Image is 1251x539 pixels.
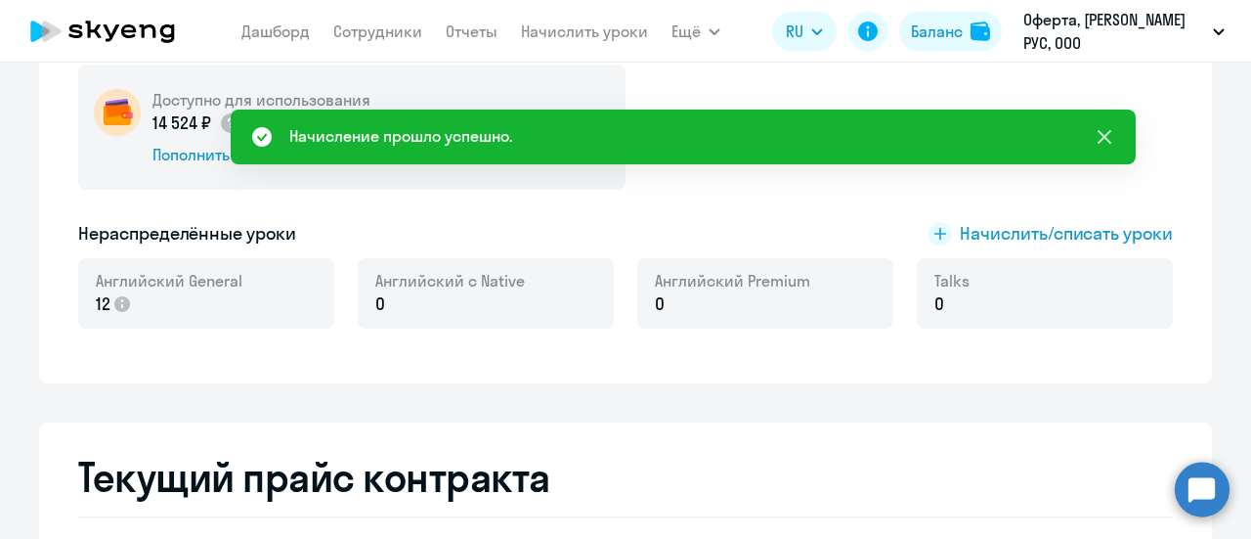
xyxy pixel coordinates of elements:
p: 14 524 ₽ [152,111,242,136]
span: 0 [375,292,385,317]
span: Ещё [671,20,701,43]
button: Балансbalance [899,12,1002,51]
div: Баланс [911,20,963,43]
a: Отчеты [446,22,497,41]
h5: Доступно для использования [152,89,370,111]
a: Дашборд [241,22,310,41]
span: RU [786,20,803,43]
button: Ещё [671,12,720,51]
span: 0 [934,292,944,317]
div: Пополнить баланс [152,144,370,165]
h5: Нераспределённые уроки [78,221,296,247]
img: wallet-circle.png [94,89,141,136]
img: balance [971,22,990,41]
p: Оферта, [PERSON_NAME] РУС, ООО [1023,8,1205,55]
span: Английский General [96,270,242,292]
span: 12 [96,292,110,317]
button: RU [772,12,837,51]
span: Английский Premium [655,270,810,292]
a: Сотрудники [333,22,422,41]
h2: Текущий прайс контракта [78,454,1173,501]
span: Английский с Native [375,270,525,292]
div: Начисление прошло успешно. [289,124,512,148]
span: Talks [934,270,970,292]
span: Начислить/списать уроки [960,221,1173,247]
span: 0 [655,292,665,317]
a: Начислить уроки [521,22,648,41]
button: Оферта, [PERSON_NAME] РУС, ООО [1014,8,1234,55]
